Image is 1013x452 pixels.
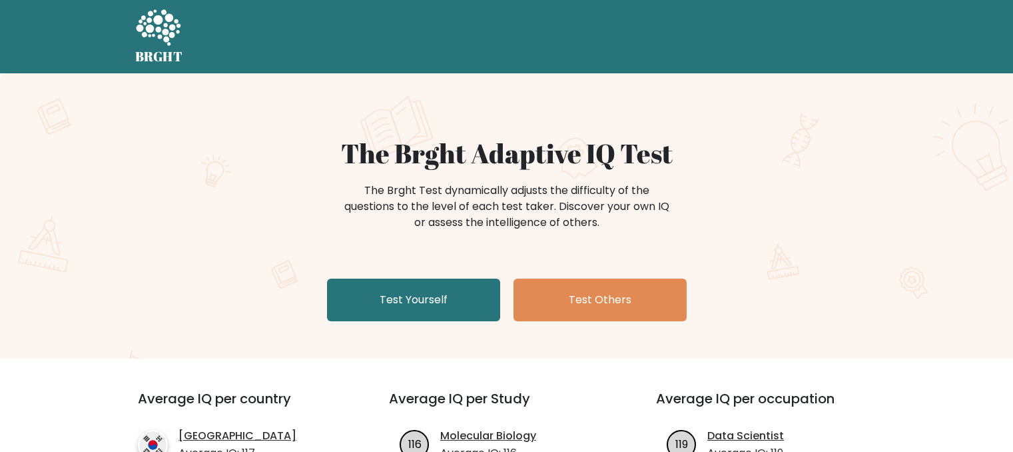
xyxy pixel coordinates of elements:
h3: Average IQ per Study [389,391,624,423]
h1: The Brght Adaptive IQ Test [182,137,832,169]
a: Data Scientist [707,428,784,444]
h3: Average IQ per occupation [656,391,891,423]
div: The Brght Test dynamically adjusts the difficulty of the questions to the level of each test take... [340,183,673,231]
text: 119 [675,436,688,451]
a: [GEOGRAPHIC_DATA] [178,428,296,444]
a: Molecular Biology [440,428,536,444]
a: Test Yourself [327,279,500,321]
a: BRGHT [135,5,183,68]
h5: BRGHT [135,49,183,65]
text: 116 [408,436,422,451]
a: Test Others [513,279,687,321]
h3: Average IQ per country [138,391,341,423]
